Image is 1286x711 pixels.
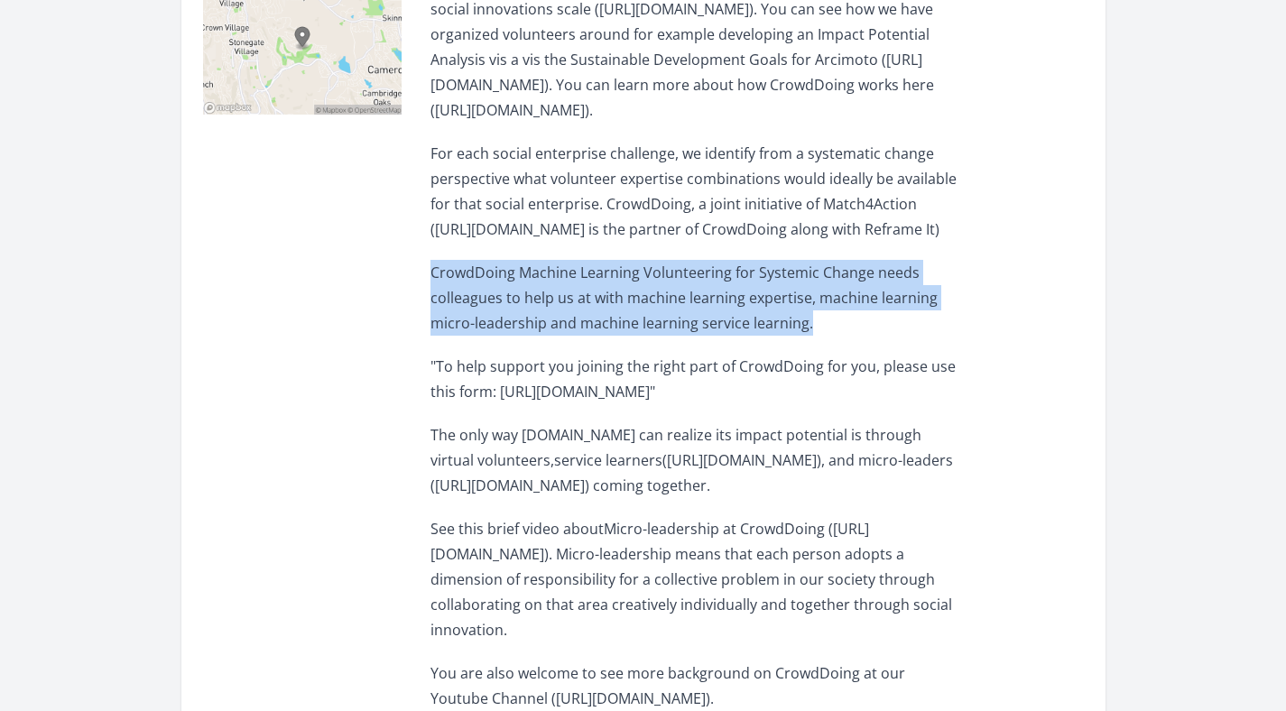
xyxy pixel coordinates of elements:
span: You are also welcome to see more background on CrowdDoing at our Youtube Channel ([URL][DOMAIN_NA... [430,663,905,708]
p: CrowdDoing Machine Learning Volunteering for Systemic Change needs colleagues to help us at with ... [430,260,958,336]
span: See this brief video aboutMicro-leadership at CrowdDoing ([URL][DOMAIN_NAME]). Micro-leadership m... [430,519,952,640]
span: "To help support you joining the right part of CrowdDoing for you, please use this form: [URL][DO... [430,356,956,402]
p: For each social enterprise challenge, we identify from a systematic change perspective what volun... [430,141,958,242]
span: The only way [DOMAIN_NAME] can realize its impact potential is through virtual volunteers,service... [430,425,953,495]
